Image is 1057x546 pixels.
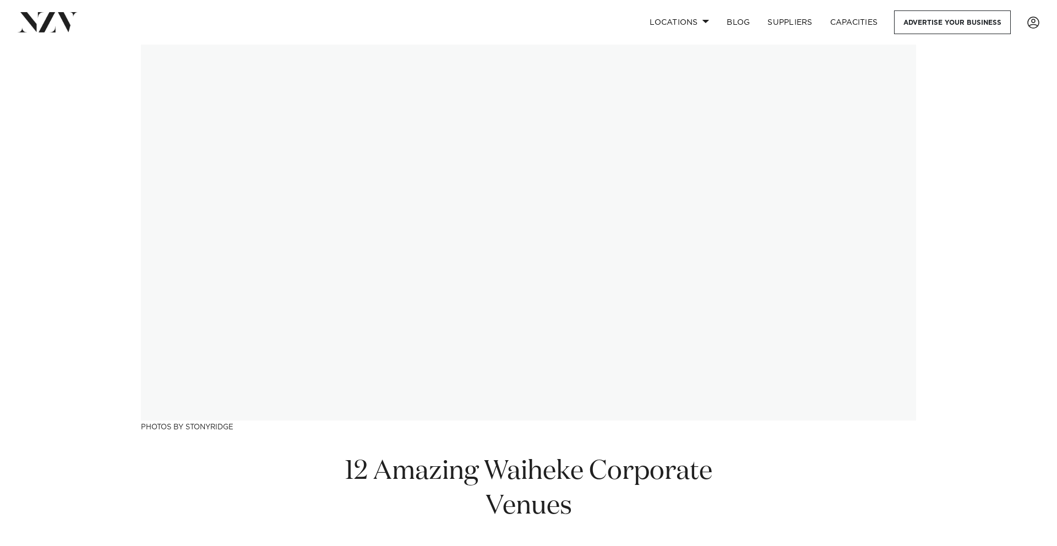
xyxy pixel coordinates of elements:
[141,421,916,432] h3: Photos by Stonyridge
[718,10,759,34] a: BLOG
[340,455,717,524] h1: 12 Amazing Waiheke Corporate Venues
[641,10,718,34] a: Locations
[821,10,887,34] a: Capacities
[759,10,821,34] a: SUPPLIERS
[894,10,1011,34] a: Advertise your business
[18,12,78,32] img: nzv-logo.png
